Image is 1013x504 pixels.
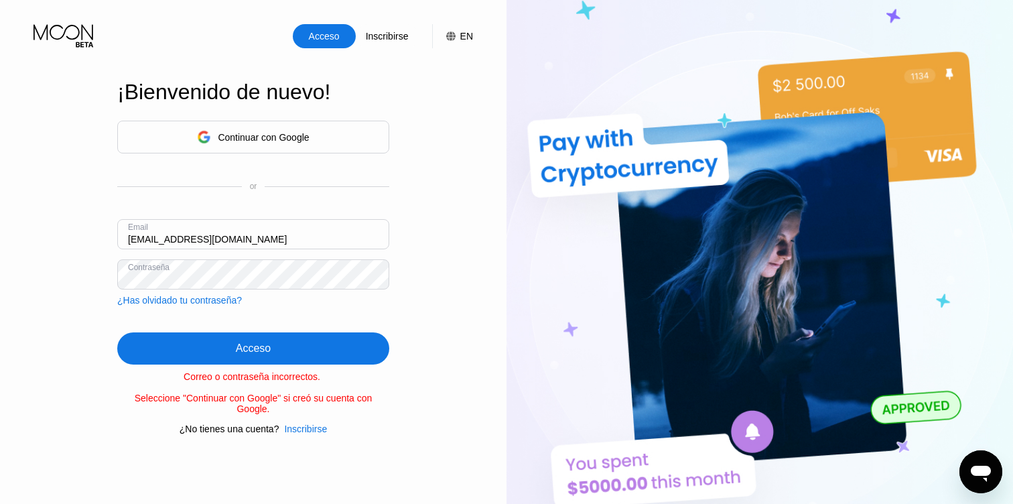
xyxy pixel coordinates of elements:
div: Acceso [236,342,271,355]
div: Continuar con Google [117,121,389,153]
div: Inscribirse [284,424,327,434]
div: Continuar con Google [218,132,309,143]
div: EN [432,24,473,48]
div: Inscribirse [364,29,410,43]
div: Acceso [117,332,389,365]
div: ¿Has olvidado tu contraseña? [117,295,242,306]
div: ¿No tienes una cuenta? [180,424,279,434]
div: or [250,182,257,191]
div: Inscribirse [279,424,327,434]
div: Contraseña [128,263,170,272]
div: Email [128,223,148,232]
iframe: Botón para iniciar la ventana de mensajería [959,450,1002,493]
div: Inscribirse [356,24,419,48]
div: ¡Bienvenido de nuevo! [117,80,389,105]
div: Acceso [308,29,341,43]
div: Correo o contraseña incorrectos. Seleccione "Continuar con Google" si creó su cuenta con Google. [117,371,389,414]
div: Acceso [293,24,356,48]
div: EN [460,31,473,42]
